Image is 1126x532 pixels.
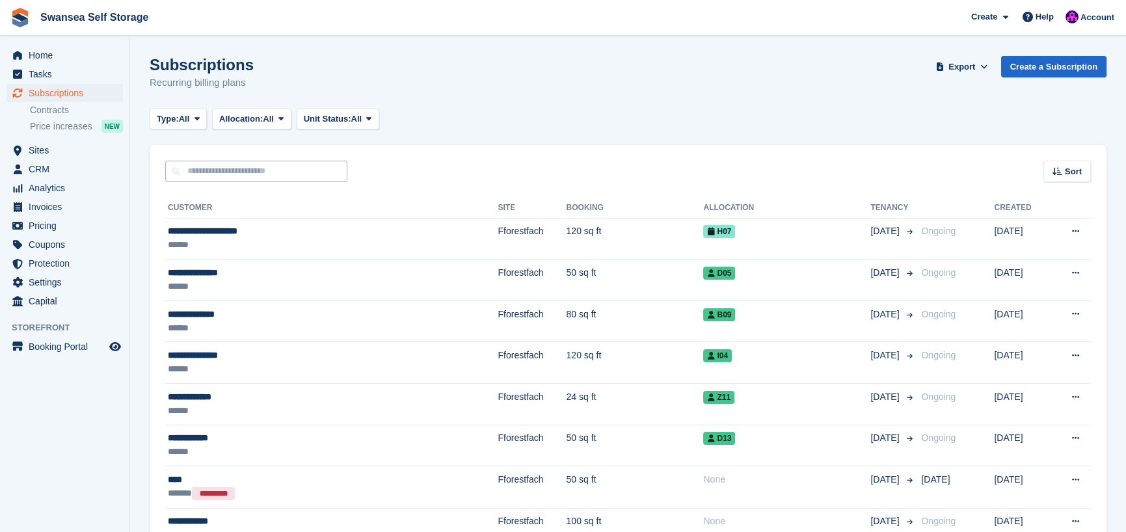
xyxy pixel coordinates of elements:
[29,273,107,291] span: Settings
[921,226,956,236] span: Ongoing
[1001,56,1106,77] a: Create a Subscription
[29,235,107,254] span: Coupons
[994,342,1050,384] td: [DATE]
[921,309,956,319] span: Ongoing
[703,267,735,280] span: D05
[1065,165,1082,178] span: Sort
[921,474,950,485] span: [DATE]
[921,267,956,278] span: Ongoing
[498,425,566,466] td: Fforestfach
[498,300,566,342] td: Fforestfach
[7,84,123,102] a: menu
[703,308,735,321] span: B09
[157,113,179,126] span: Type:
[703,391,734,404] span: Z11
[29,254,107,273] span: Protection
[870,266,902,280] span: [DATE]
[7,217,123,235] a: menu
[870,308,902,321] span: [DATE]
[870,431,902,445] span: [DATE]
[498,198,566,219] th: Site
[948,60,975,73] span: Export
[703,225,735,238] span: H07
[7,292,123,310] a: menu
[351,113,362,126] span: All
[7,338,123,356] a: menu
[30,119,123,133] a: Price increases NEW
[1080,11,1114,24] span: Account
[567,259,704,301] td: 50 sq ft
[30,120,92,133] span: Price increases
[1066,10,1079,23] img: Donna Davies
[567,218,704,259] td: 120 sq ft
[10,8,30,27] img: stora-icon-8386f47178a22dfd0bd8f6a31ec36ba5ce8667c1dd55bd0f319d3a0aa187defe.svg
[703,349,732,362] span: I04
[870,390,902,404] span: [DATE]
[7,141,123,159] a: menu
[921,516,956,526] span: Ongoing
[703,198,870,219] th: Allocation
[29,217,107,235] span: Pricing
[29,46,107,64] span: Home
[994,198,1050,219] th: Created
[7,160,123,178] a: menu
[29,292,107,310] span: Capital
[994,218,1050,259] td: [DATE]
[219,113,263,126] span: Allocation:
[7,198,123,216] a: menu
[870,473,902,486] span: [DATE]
[29,198,107,216] span: Invoices
[567,300,704,342] td: 80 sq ft
[498,218,566,259] td: Fforestfach
[498,466,566,508] td: Fforestfach
[107,339,123,354] a: Preview store
[703,473,870,486] div: None
[150,56,254,73] h1: Subscriptions
[994,300,1050,342] td: [DATE]
[567,342,704,384] td: 120 sq ft
[7,179,123,197] a: menu
[29,84,107,102] span: Subscriptions
[921,432,956,443] span: Ongoing
[35,7,154,28] a: Swansea Self Storage
[29,338,107,356] span: Booking Portal
[870,224,902,238] span: [DATE]
[29,65,107,83] span: Tasks
[7,65,123,83] a: menu
[7,273,123,291] a: menu
[567,384,704,425] td: 24 sq ft
[703,514,870,528] div: None
[101,120,123,133] div: NEW
[7,254,123,273] a: menu
[994,259,1050,301] td: [DATE]
[29,179,107,197] span: Analytics
[703,432,735,445] span: D13
[870,514,902,528] span: [DATE]
[7,235,123,254] a: menu
[212,109,291,130] button: Allocation: All
[150,109,207,130] button: Type: All
[567,198,704,219] th: Booking
[498,259,566,301] td: Fforestfach
[994,425,1050,466] td: [DATE]
[30,104,123,116] a: Contracts
[498,342,566,384] td: Fforestfach
[263,113,274,126] span: All
[567,466,704,508] td: 50 sq ft
[29,160,107,178] span: CRM
[870,349,902,362] span: [DATE]
[179,113,190,126] span: All
[994,466,1050,508] td: [DATE]
[304,113,351,126] span: Unit Status:
[921,392,956,402] span: Ongoing
[921,350,956,360] span: Ongoing
[933,56,991,77] button: Export
[12,321,129,334] span: Storefront
[165,198,498,219] th: Customer
[297,109,379,130] button: Unit Status: All
[498,384,566,425] td: Fforestfach
[567,425,704,466] td: 50 sq ft
[7,46,123,64] a: menu
[870,198,916,219] th: Tenancy
[29,141,107,159] span: Sites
